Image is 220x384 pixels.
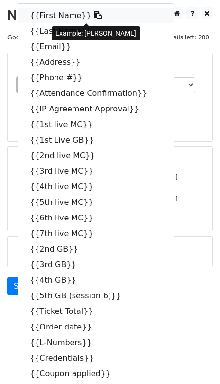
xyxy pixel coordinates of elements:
[18,23,174,39] a: {{Last Name}}
[18,210,174,226] a: {{6th live MC}}
[18,173,178,181] small: [PERSON_NAME][EMAIL_ADDRESS][DOMAIN_NAME]
[18,350,174,366] a: {{Credentials}}
[171,337,220,384] iframe: Chat Widget
[18,241,174,257] a: {{2nd GB}}
[144,34,213,41] a: Daily emails left: 200
[18,288,174,304] a: {{5th GB (session 6)}}
[18,226,174,241] a: {{7th live MC}}
[7,34,127,41] small: Google Sheet:
[18,179,174,195] a: {{4th live MC}}
[7,277,39,295] a: Send
[18,195,174,210] a: {{5th live MC}}
[18,55,174,70] a: {{Address}}
[18,273,174,288] a: {{4th GB}}
[52,26,140,40] div: Example: [PERSON_NAME]
[18,132,174,148] a: {{1st Live GB}}
[18,366,174,382] a: {{Coupon applied}}
[18,164,174,179] a: {{3rd live MC}}
[18,195,178,202] small: [PERSON_NAME][EMAIL_ADDRESS][DOMAIN_NAME]
[18,8,174,23] a: {{First Name}}
[18,101,174,117] a: {{IP Agreement Approval}}
[18,319,174,335] a: {{Order date}}
[18,86,174,101] a: {{Attendance Confirmation}}
[7,7,213,24] h2: New Campaign
[18,335,174,350] a: {{L-Numbers}}
[144,32,213,43] span: Daily emails left: 200
[18,304,174,319] a: {{Ticket Total}}
[18,39,174,55] a: {{Email}}
[18,148,174,164] a: {{2nd live MC}}
[18,257,174,273] a: {{3rd GB}}
[18,70,174,86] a: {{Phone #}}
[18,117,174,132] a: {{1st live MC}}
